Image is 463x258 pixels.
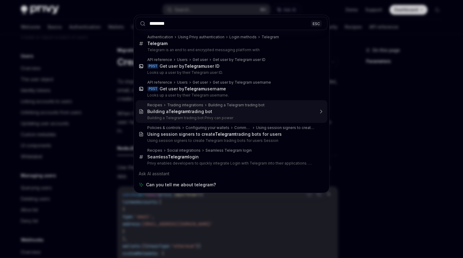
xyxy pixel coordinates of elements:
[177,57,188,62] div: Users
[147,109,212,114] div: Building a trading bot
[147,57,172,62] div: API reference
[147,103,162,108] div: Recipes
[147,35,173,40] div: Authentication
[147,125,181,130] div: Policies & controls
[186,125,229,130] div: Configuring your wallets
[178,35,224,40] div: Using Privy authentication
[215,131,235,137] b: Telegram
[136,168,327,179] div: Ask AI assistant
[147,116,314,120] p: Building a Telegram trading bot Privy can power
[184,86,205,91] b: Telegram
[167,148,201,153] div: Social integrations
[205,148,252,153] div: Seamless Telegram login
[168,154,188,159] b: Telegram
[147,148,162,153] div: Recipes
[213,57,265,62] div: Get user by Telegram user ID
[184,63,205,69] b: Telegram
[147,138,314,143] p: Using session signers to create Telegram trading bots for users Session
[177,80,188,85] div: Users
[147,131,282,137] div: Using session signers to create trading bots for users
[147,154,199,160] div: Seamless login
[311,20,322,27] div: ESC
[234,125,251,130] div: Common use cases
[146,182,216,188] span: Can you tell me about telegram?
[193,80,208,85] div: Get user
[147,64,158,69] div: POST
[213,80,271,85] div: Get user by Telegram username
[147,41,168,46] b: Telegram
[147,47,314,52] p: Telegram is an end to end encrypted messaging platform with
[229,35,257,40] div: Login methods
[168,109,189,114] b: Telegram
[160,86,226,92] div: Get user by username
[147,86,158,91] div: POST
[147,80,172,85] div: API reference
[147,70,314,75] p: Looks up a user by their Telegram user ID.
[193,57,208,62] div: Get user
[256,125,314,130] div: Using session signers to create Telegram trading bots for users
[167,103,203,108] div: Trading integrations
[147,161,314,166] p: Privy enables developers to quickly integrate Login with Telegram into their applications. With
[208,103,265,108] div: Building a Telegram trading bot
[262,35,279,40] div: Telegram
[160,63,220,69] div: Get user by user ID
[147,93,314,98] p: Looks up a user by their Telegram username.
